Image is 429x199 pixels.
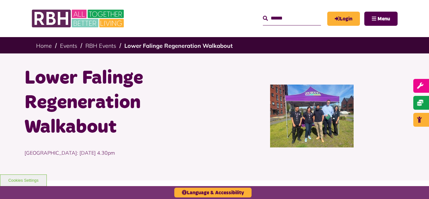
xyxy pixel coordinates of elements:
[24,140,210,166] p: [GEOGRAPHIC_DATA]: [DATE] 4.30pm
[31,6,126,31] img: RBH
[24,66,210,140] h1: Lower Falinge Regeneration Walkabout
[364,12,398,26] button: Navigation
[401,171,429,199] iframe: Netcall Web Assistant for live chat
[124,42,233,49] a: Lower Falinge Regeneration Walkabout
[263,12,321,25] input: Search
[377,16,390,21] span: Menu
[36,42,52,49] a: Home
[174,188,252,197] button: Language & Accessibility
[60,42,77,49] a: Events
[270,85,354,147] img: Lower Falinge Drop In
[327,12,360,26] a: MyRBH
[85,42,116,49] a: RBH Events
